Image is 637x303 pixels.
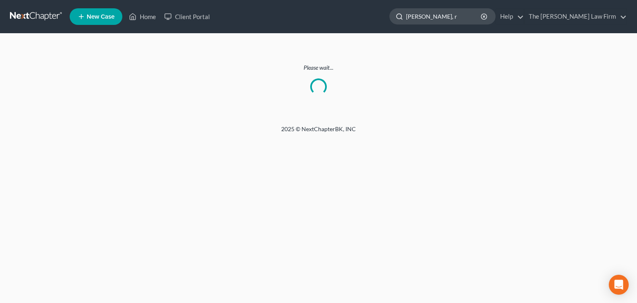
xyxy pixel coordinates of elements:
[87,14,114,20] span: New Case
[82,125,555,140] div: 2025 © NextChapterBK, INC
[125,9,160,24] a: Home
[496,9,524,24] a: Help
[609,275,629,295] div: Open Intercom Messenger
[525,9,627,24] a: The [PERSON_NAME] Law Firm
[160,9,214,24] a: Client Portal
[406,9,482,24] input: Search by name...
[10,64,627,72] p: Please wait...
